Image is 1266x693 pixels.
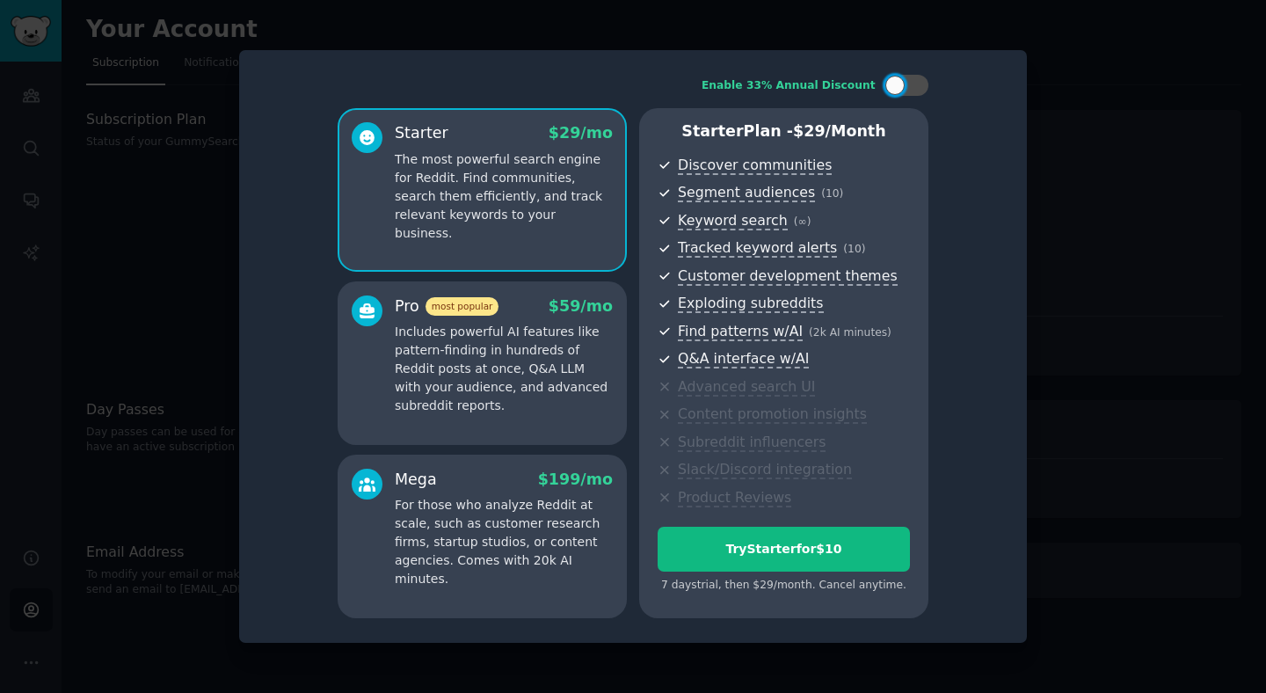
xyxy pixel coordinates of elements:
span: Q&A interface w/AI [678,350,809,368]
span: ( 2k AI minutes ) [809,326,891,339]
span: Tracked keyword alerts [678,239,837,258]
p: Includes powerful AI features like pattern-finding in hundreds of Reddit posts at once, Q&A LLM w... [395,323,613,415]
span: Customer development themes [678,267,898,286]
span: Exploding subreddits [678,295,823,313]
span: Keyword search [678,212,788,230]
span: $ 59 /mo [549,297,613,315]
p: For those who analyze Reddit at scale, such as customer research firms, startup studios, or conte... [395,496,613,588]
span: Advanced search UI [678,378,815,397]
span: ( 10 ) [821,187,843,200]
span: Subreddit influencers [678,434,826,452]
div: Pro [395,295,498,317]
p: The most powerful search engine for Reddit. Find communities, search them efficiently, and track ... [395,150,613,243]
span: $ 29 /mo [549,124,613,142]
span: most popular [426,297,499,316]
div: Mega [395,469,437,491]
span: ( 10 ) [843,243,865,255]
p: Starter Plan - [658,120,910,142]
div: Enable 33% Annual Discount [702,78,876,94]
span: $ 29 /month [793,122,886,140]
div: 7 days trial, then $ 29 /month . Cancel anytime. [658,578,910,594]
button: TryStarterfor$10 [658,527,910,572]
span: Product Reviews [678,489,791,507]
span: Content promotion insights [678,405,867,424]
span: Find patterns w/AI [678,323,803,341]
span: Discover communities [678,157,832,175]
span: $ 199 /mo [538,471,613,488]
div: Starter [395,122,448,144]
span: Segment audiences [678,184,815,202]
span: Slack/Discord integration [678,461,852,479]
span: ( ∞ ) [794,215,811,228]
div: Try Starter for $10 [658,540,909,558]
